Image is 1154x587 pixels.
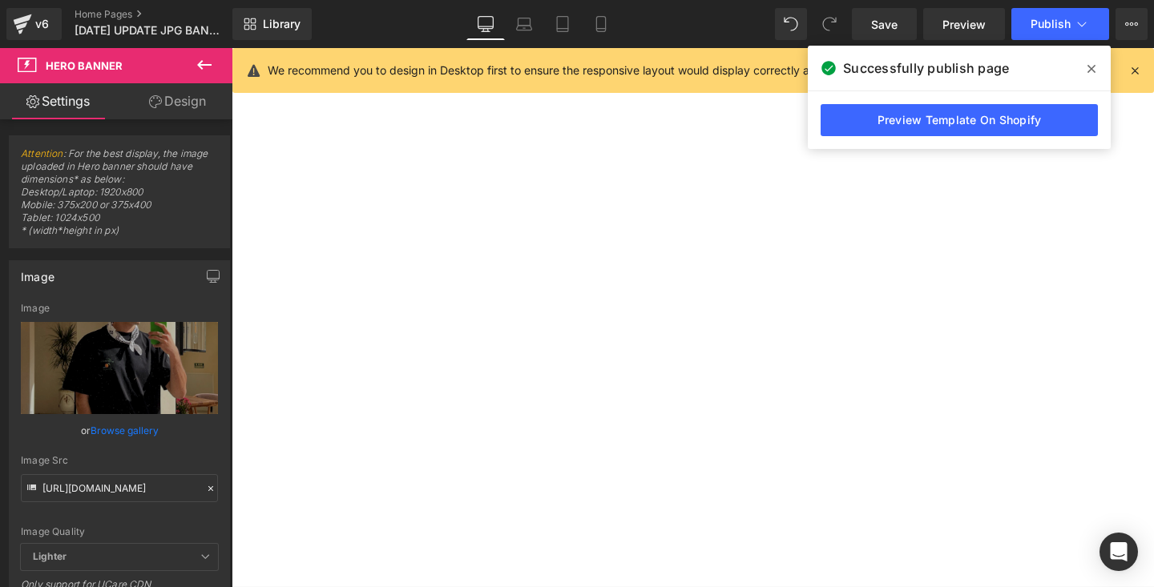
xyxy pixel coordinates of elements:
a: Laptop [505,8,543,40]
a: Home Pages [75,8,256,21]
a: Desktop [466,8,505,40]
div: Open Intercom Messenger [1100,533,1138,571]
span: [DATE] UPDATE JPG BANNER [75,24,225,37]
span: : For the best display, the image uploaded in Hero banner should have dimensions* as below: Deskt... [21,147,218,247]
span: Preview [942,16,986,33]
div: or [21,422,218,439]
a: Mobile [582,8,620,40]
span: Hero Banner [46,59,123,72]
div: Image [21,303,218,314]
b: Lighter [33,550,67,562]
a: New Library [232,8,312,40]
div: v6 [32,14,52,34]
a: Preview Template On Shopify [821,104,1098,136]
div: Image Src [21,455,218,466]
a: v6 [6,8,62,40]
button: Undo [775,8,807,40]
a: Attention [21,147,63,159]
div: Image [21,261,54,283]
p: We recommend you to design in Desktop first to ensure the responsive layout would display correct... [268,62,1001,79]
a: Design [119,83,236,119]
span: Successfully publish page [843,58,1009,78]
div: Image Quality [21,526,218,537]
button: Publish [1011,8,1109,40]
button: More [1116,8,1148,40]
a: Preview [923,8,1005,40]
button: Redo [813,8,845,40]
input: Link [21,474,218,502]
span: Save [871,16,898,33]
a: Browse gallery [91,416,159,444]
span: Publish [1031,18,1071,30]
a: Tablet [543,8,582,40]
span: Library [263,17,301,31]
